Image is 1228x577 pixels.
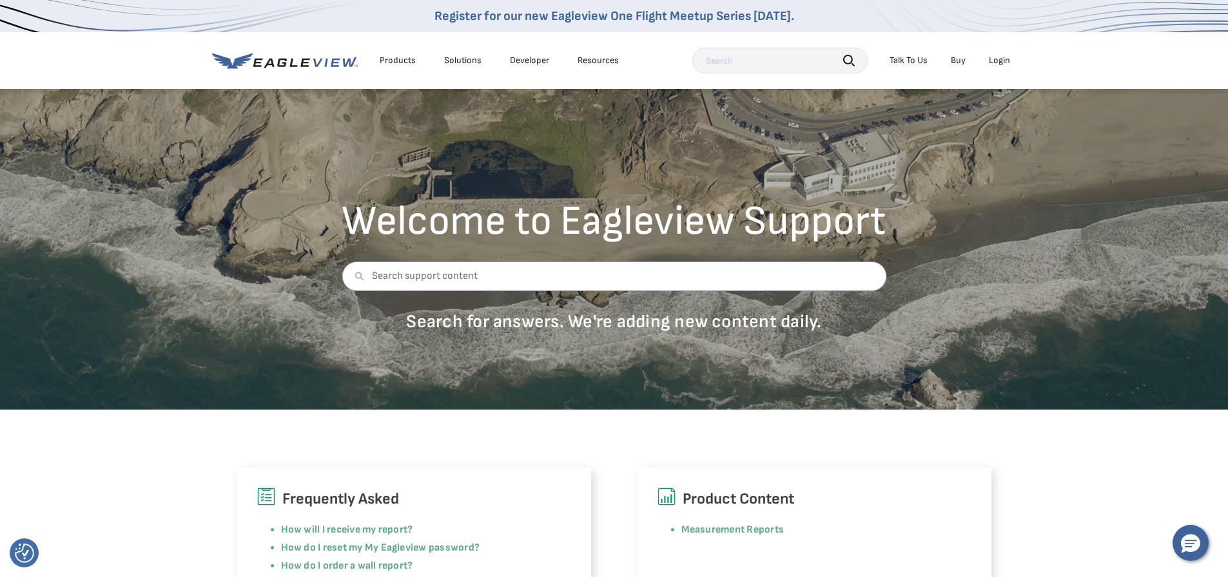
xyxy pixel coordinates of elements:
[578,55,619,66] div: Resources
[257,487,572,511] h6: Frequently Asked
[15,544,34,563] button: Consent Preferences
[692,48,868,73] input: Search
[890,55,928,66] div: Talk To Us
[380,55,416,66] div: Products
[657,487,972,511] h6: Product Content
[951,55,966,66] a: Buy
[342,261,886,291] input: Search support content
[434,8,794,24] a: Register for our new Eagleview One Flight Meetup Series [DATE].
[989,55,1010,66] div: Login
[15,544,34,563] img: Revisit consent button
[281,542,480,554] a: How do I reset my My Eagleview password?
[281,524,413,536] a: How will I receive my report?
[1173,525,1209,561] button: Hello, have a question? Let’s chat.
[342,201,886,242] h2: Welcome to Eagleview Support
[342,310,886,333] p: Search for answers. We're adding new content daily.
[681,524,785,536] a: Measurement Reports
[281,560,413,572] a: How do I order a wall report?
[510,55,549,66] a: Developer
[444,55,482,66] div: Solutions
